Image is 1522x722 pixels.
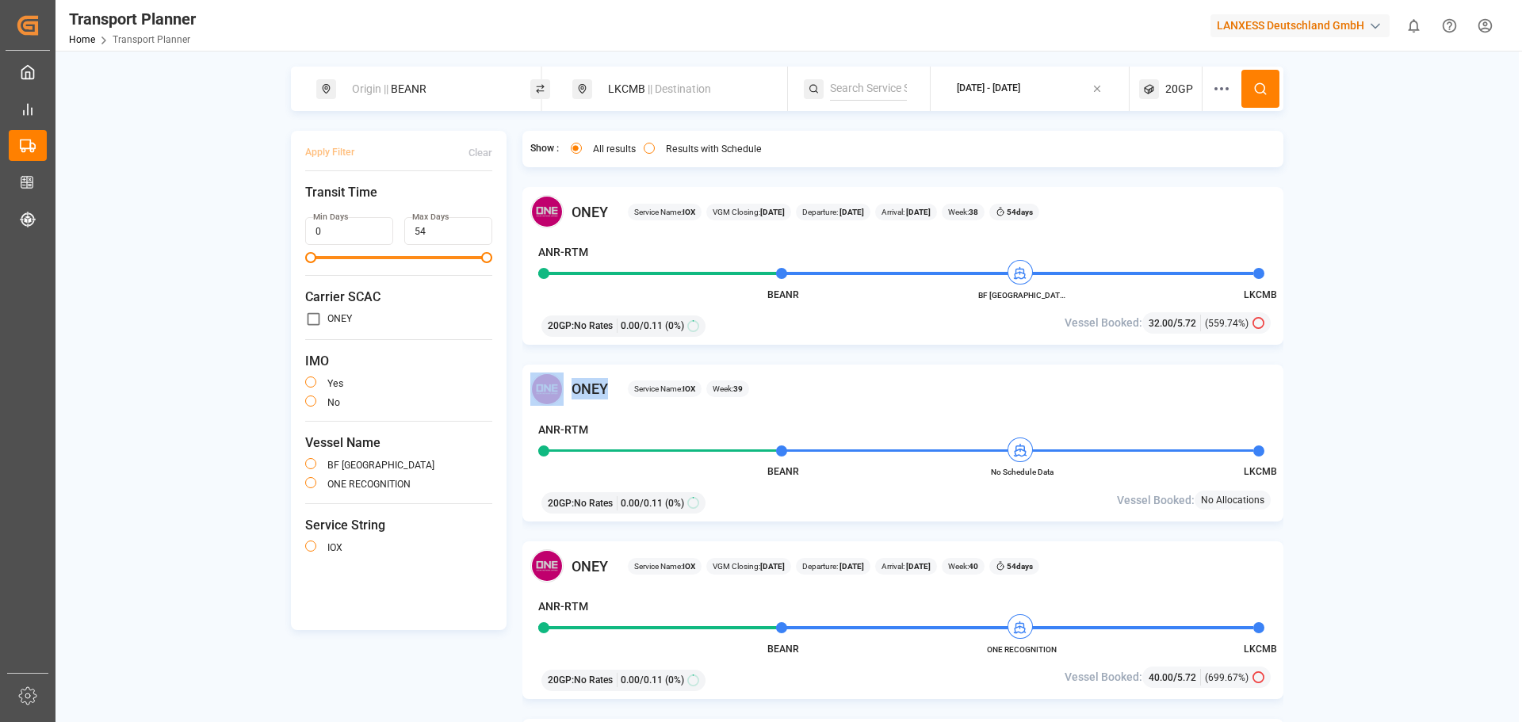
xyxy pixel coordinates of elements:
div: LKCMB [598,74,770,104]
b: 40 [969,562,978,571]
span: 5.72 [1177,672,1196,683]
span: Service Name: [634,383,695,395]
span: Maximum [481,252,492,263]
b: IOX [683,208,695,216]
img: Carrier [530,372,564,406]
span: Service Name: [634,560,695,572]
span: ONEY [572,201,608,223]
span: 20GP : [548,496,574,510]
span: No Rates [574,319,613,333]
a: Home [69,34,95,45]
span: 0.00 / 0.11 [621,319,663,333]
span: Week: [713,383,743,395]
span: Week: [948,560,978,572]
span: Departure: [802,560,864,572]
span: VGM Closing: [713,206,785,218]
div: [DATE] - [DATE] [957,82,1020,96]
span: 0.00 / 0.11 [621,496,663,510]
img: Carrier [530,195,564,228]
b: IOX [683,562,695,571]
b: 54 days [1007,562,1033,571]
h4: ANR-RTM [538,244,588,261]
span: Departure: [802,206,864,218]
label: ONE RECOGNITION [327,479,411,489]
b: [DATE] [760,208,785,216]
button: Clear [468,139,492,166]
span: LKCMB [1244,466,1277,477]
div: / [1149,669,1201,686]
span: Origin || [352,82,388,95]
label: Min Days [313,212,348,223]
div: BEANR [342,74,514,104]
span: Show : [530,142,559,156]
span: BEANR [767,644,799,655]
span: Vessel Booked: [1065,315,1142,331]
label: yes [327,379,343,388]
span: 40.00 [1149,672,1173,683]
label: BF [GEOGRAPHIC_DATA] [327,460,434,470]
b: [DATE] [838,208,864,216]
span: Service String [305,516,492,535]
span: ONEY [572,378,608,399]
b: 54 days [1007,208,1033,216]
span: Carrier SCAC [305,288,492,307]
label: IOX [327,543,342,552]
span: (0%) [665,673,684,687]
span: Vessel Booked: [1117,492,1195,509]
span: BF [GEOGRAPHIC_DATA] [978,289,1065,301]
img: Carrier [530,549,564,583]
span: Service Name: [634,206,695,218]
b: [DATE] [904,208,931,216]
span: VGM Closing: [713,560,785,572]
h4: ANR-RTM [538,422,588,438]
b: IOX [683,384,695,393]
label: ONEY [327,314,352,323]
span: (0%) [665,319,684,333]
div: Clear [468,146,492,160]
span: LKCMB [1244,644,1277,655]
b: [DATE] [904,562,931,571]
span: ONEY [572,556,608,577]
span: (699.67%) [1205,670,1249,685]
button: [DATE] - [DATE] [940,74,1120,105]
span: BEANR [767,466,799,477]
span: LKCMB [1244,289,1277,300]
div: / [1149,315,1201,331]
span: Vessel Name [305,434,492,453]
span: Transit Time [305,183,492,202]
span: 20GP : [548,319,574,333]
div: Transport Planner [69,7,196,31]
input: Search Service String [830,77,907,101]
span: No Schedule Data [978,466,1065,478]
span: 0.00 / 0.11 [621,673,663,687]
span: No Allocations [1201,493,1264,507]
span: ONE RECOGNITION [978,644,1065,655]
label: Max Days [412,212,449,223]
button: show 0 new notifications [1396,8,1432,44]
span: 32.00 [1149,318,1173,329]
button: LANXESS Deutschland GmbH [1210,10,1396,40]
b: [DATE] [760,562,785,571]
button: Help Center [1432,8,1467,44]
h4: ANR-RTM [538,598,588,615]
div: LANXESS Deutschland GmbH [1210,14,1390,37]
b: 38 [969,208,978,216]
span: 20GP [1165,81,1193,97]
span: Arrival: [881,206,931,218]
span: Week: [948,206,978,218]
label: All results [593,144,636,154]
span: (559.74%) [1205,316,1249,330]
span: Vessel Booked: [1065,669,1142,686]
span: No Rates [574,496,613,510]
span: 20GP : [548,673,574,687]
span: No Rates [574,673,613,687]
span: || Destination [648,82,711,95]
span: IMO [305,352,492,371]
b: [DATE] [838,562,864,571]
span: BEANR [767,289,799,300]
label: Results with Schedule [666,144,762,154]
span: Arrival: [881,560,931,572]
label: no [327,398,340,407]
span: Minimum [305,252,316,263]
b: 39 [733,384,743,393]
